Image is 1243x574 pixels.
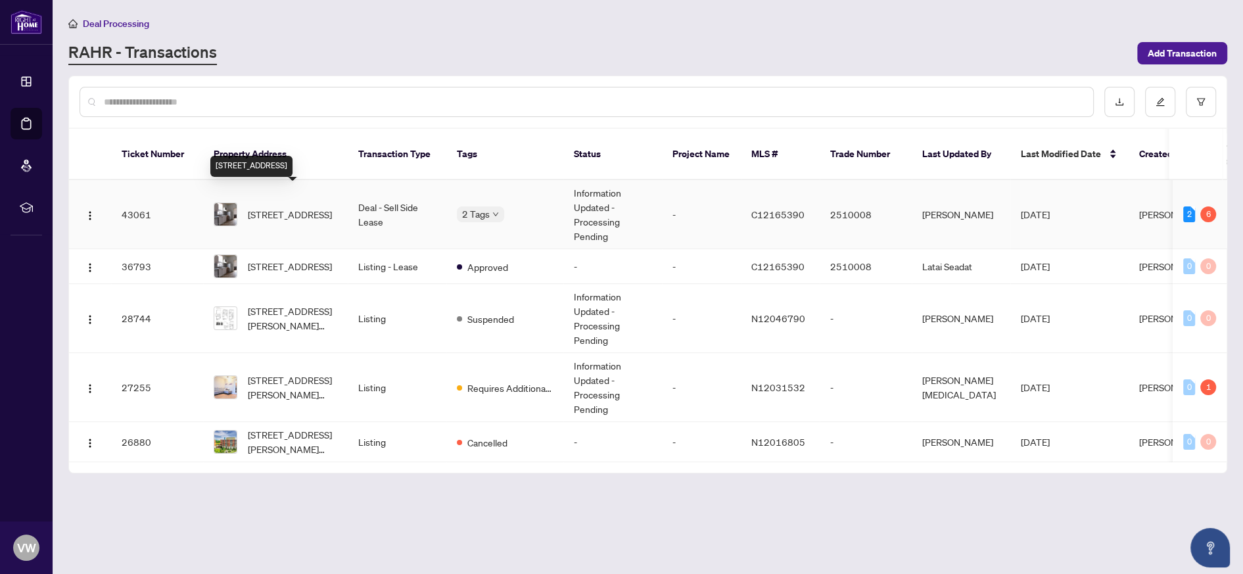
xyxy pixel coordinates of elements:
div: [STREET_ADDRESS] [210,156,293,177]
div: 1 [1200,379,1216,395]
span: [DATE] [1021,260,1050,272]
span: [PERSON_NAME] [1139,260,1210,272]
th: Trade Number [820,129,912,180]
span: [DATE] [1021,381,1050,393]
button: Logo [80,308,101,329]
td: Information Updated - Processing Pending [563,353,662,422]
th: Property Address [203,129,348,180]
span: N12031532 [751,381,805,393]
th: Tags [446,129,563,180]
td: - [662,284,741,353]
th: Project Name [662,129,741,180]
th: Last Modified Date [1010,129,1129,180]
div: 0 [1183,434,1195,450]
div: 0 [1183,258,1195,274]
td: - [820,284,912,353]
span: N12046790 [751,312,805,324]
button: Logo [80,431,101,452]
img: thumbnail-img [214,203,237,226]
td: Information Updated - Processing Pending [563,284,662,353]
span: [STREET_ADDRESS][PERSON_NAME][PERSON_NAME] [248,373,337,402]
img: thumbnail-img [214,307,237,329]
td: Deal - Sell Side Lease [348,180,446,249]
button: download [1104,87,1135,117]
img: thumbnail-img [214,431,237,453]
span: Requires Additional Docs [467,381,553,395]
span: [DATE] [1021,312,1050,324]
span: [PERSON_NAME] [1139,436,1210,448]
span: home [68,19,78,28]
span: [STREET_ADDRESS] [248,259,332,274]
span: Add Transaction [1148,43,1217,64]
td: Information Updated - Processing Pending [563,180,662,249]
td: 2510008 [820,180,912,249]
button: Logo [80,256,101,277]
th: Last Updated By [912,129,1010,180]
span: filter [1196,97,1206,107]
span: [STREET_ADDRESS][PERSON_NAME][PERSON_NAME] [248,427,337,456]
span: download [1115,97,1124,107]
div: 2 [1183,206,1195,222]
img: Logo [85,210,95,221]
div: 0 [1183,379,1195,395]
td: Listing [348,284,446,353]
span: [PERSON_NAME] [1139,381,1210,393]
td: [PERSON_NAME] [912,180,1010,249]
div: 0 [1200,434,1216,450]
div: 0 [1200,258,1216,274]
span: [PERSON_NAME] [1139,208,1210,220]
td: Listing - Lease [348,249,446,284]
th: Transaction Type [348,129,446,180]
td: 36793 [111,249,203,284]
div: 6 [1200,206,1216,222]
span: down [492,211,499,218]
span: Last Modified Date [1021,147,1101,161]
button: edit [1145,87,1175,117]
button: Logo [80,204,101,225]
span: C12165390 [751,260,805,272]
span: edit [1156,97,1165,107]
a: RAHR - Transactions [68,41,217,65]
img: thumbnail-img [214,255,237,277]
span: N12016805 [751,436,805,448]
img: Logo [85,314,95,325]
img: Logo [85,383,95,394]
td: - [820,353,912,422]
span: [STREET_ADDRESS] [248,207,332,222]
span: 2 Tags [462,206,490,222]
span: [DATE] [1021,436,1050,448]
td: 26880 [111,422,203,462]
th: Ticket Number [111,129,203,180]
span: Deal Processing [83,18,149,30]
th: MLS # [741,129,820,180]
td: Latai Seadat [912,249,1010,284]
span: VW [17,538,36,557]
button: filter [1186,87,1216,117]
img: Logo [85,262,95,273]
span: Approved [467,260,508,274]
div: 0 [1200,310,1216,326]
button: Logo [80,377,101,398]
th: Created By [1129,129,1208,180]
td: 43061 [111,180,203,249]
td: - [563,249,662,284]
td: 2510008 [820,249,912,284]
td: Listing [348,422,446,462]
span: [STREET_ADDRESS][PERSON_NAME][PERSON_NAME] [248,304,337,333]
td: - [662,353,741,422]
button: Add Transaction [1137,42,1227,64]
div: 0 [1183,310,1195,326]
span: Cancelled [467,435,507,450]
td: - [662,180,741,249]
span: Suspended [467,312,514,326]
td: [PERSON_NAME] [912,284,1010,353]
img: Logo [85,438,95,448]
span: [PERSON_NAME] [1139,312,1210,324]
span: C12165390 [751,208,805,220]
td: [PERSON_NAME] [912,422,1010,462]
td: - [662,422,741,462]
td: Listing [348,353,446,422]
td: - [662,249,741,284]
img: logo [11,10,42,34]
td: - [563,422,662,462]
